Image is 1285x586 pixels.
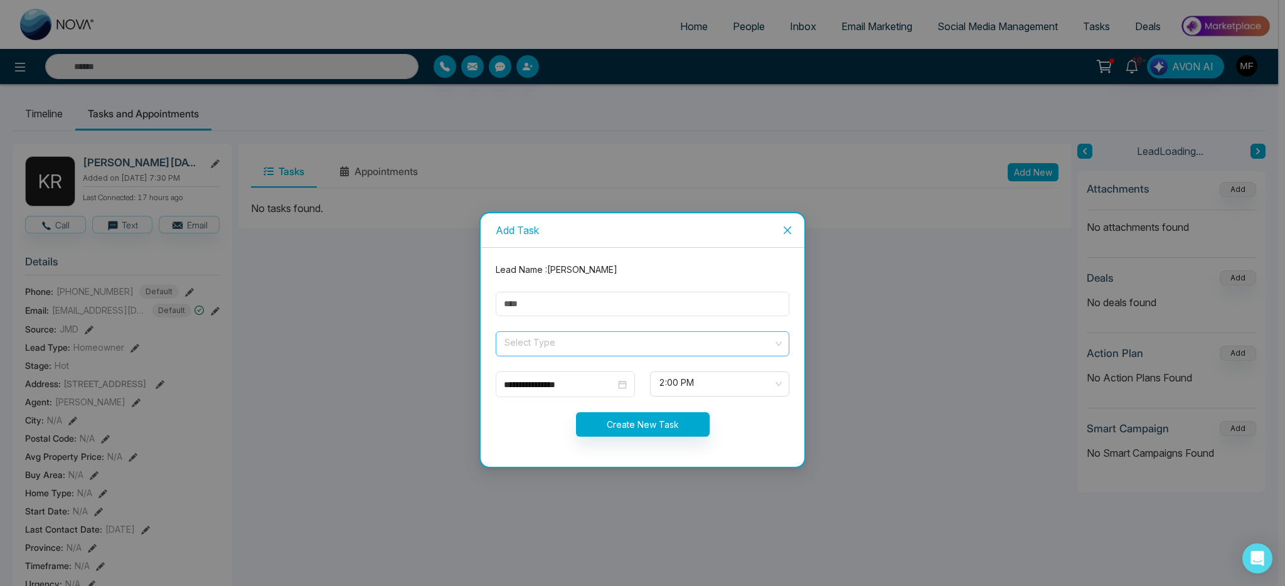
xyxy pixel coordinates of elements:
[659,373,781,395] span: 2:00 PM
[488,263,797,277] div: Lead Name : [PERSON_NAME]
[576,412,710,437] button: Create New Task
[1242,543,1272,573] div: Open Intercom Messenger
[496,223,789,237] div: Add Task
[770,213,804,247] button: Close
[782,225,792,235] span: close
